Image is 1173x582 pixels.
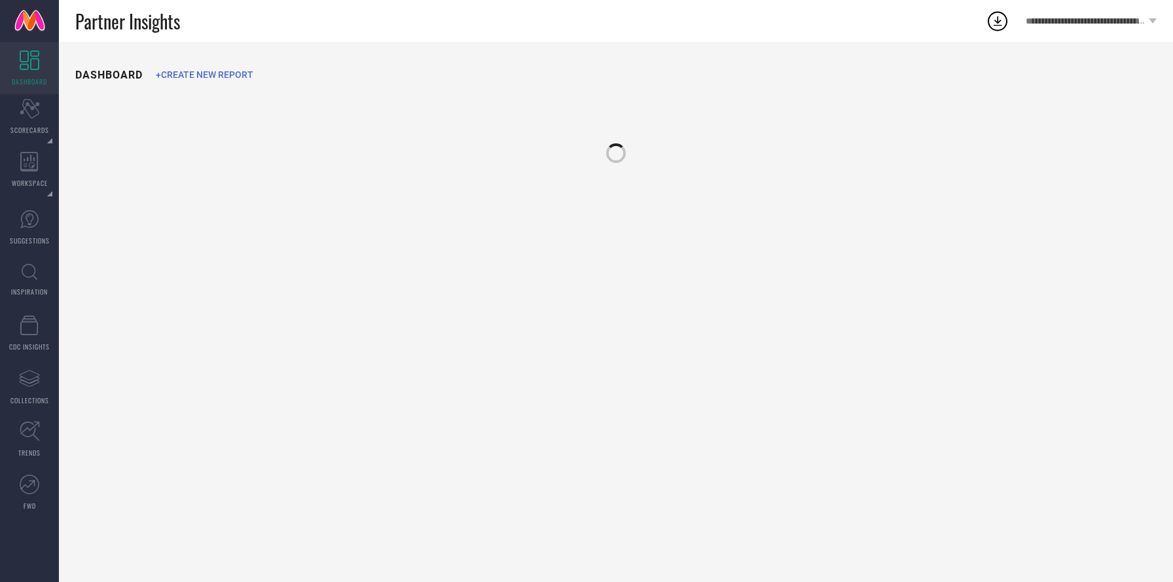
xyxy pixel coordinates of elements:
[75,69,143,81] h1: DASHBOARD
[75,8,180,35] span: Partner Insights
[10,125,49,135] span: SCORECARDS
[12,77,47,86] span: DASHBOARD
[11,287,48,297] span: INSPIRATION
[9,342,50,352] span: CDC INSIGHTS
[12,178,48,188] span: WORKSPACE
[10,236,50,246] span: SUGGESTIONS
[24,501,36,511] span: FWD
[986,9,1009,33] div: Open download list
[10,395,49,405] span: COLLECTIONS
[18,448,41,458] span: TRENDS
[156,69,253,80] span: +CREATE NEW REPORT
